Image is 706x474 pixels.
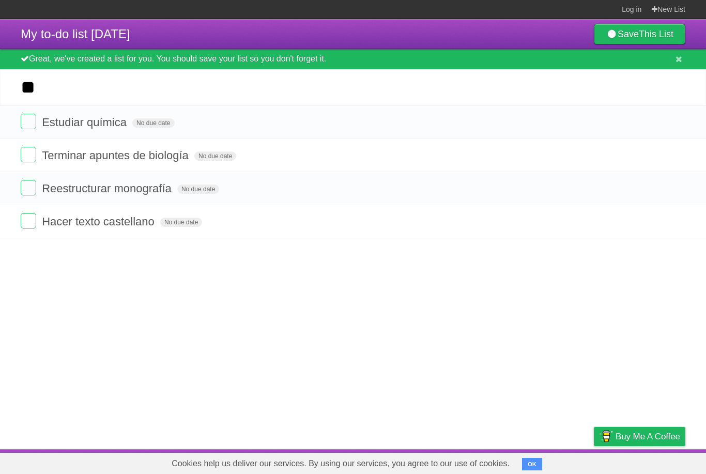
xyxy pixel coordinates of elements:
a: Terms [545,452,568,471]
img: Buy me a coffee [599,427,613,445]
span: Terminar apuntes de biología [42,149,191,162]
button: OK [522,458,542,470]
label: Done [21,114,36,129]
span: No due date [177,185,219,194]
span: No due date [160,218,202,227]
span: Buy me a coffee [616,427,680,446]
a: Developers [490,452,532,471]
label: Done [21,147,36,162]
span: Reestructurar monografía [42,182,174,195]
label: Done [21,180,36,195]
b: This List [639,29,673,39]
a: SaveThis List [594,24,685,44]
a: About [456,452,478,471]
span: My to-do list [DATE] [21,27,130,41]
span: No due date [132,118,174,128]
span: No due date [194,151,236,161]
span: Hacer texto castellano [42,215,157,228]
a: Suggest a feature [620,452,685,471]
a: Privacy [580,452,607,471]
span: Estudiar química [42,116,129,129]
span: Cookies help us deliver our services. By using our services, you agree to our use of cookies. [161,453,520,474]
a: Buy me a coffee [594,427,685,446]
label: Done [21,213,36,228]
